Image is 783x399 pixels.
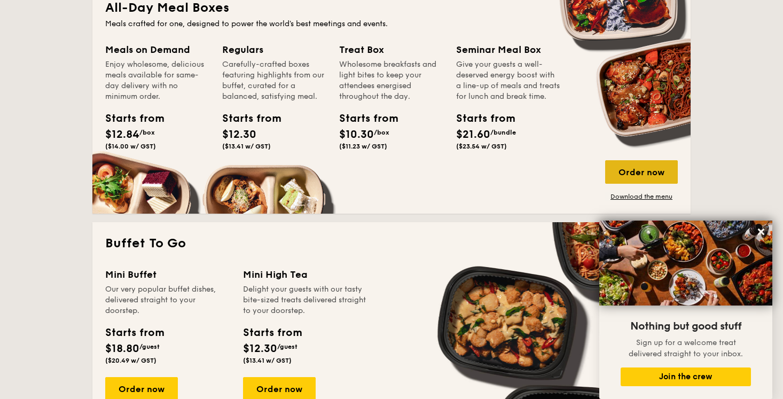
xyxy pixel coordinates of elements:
[105,235,678,252] h2: Buffet To Go
[222,143,271,150] span: ($13.41 w/ GST)
[339,111,387,127] div: Starts from
[629,338,743,358] span: Sign up for a welcome treat delivered straight to your inbox.
[243,267,368,282] div: Mini High Tea
[374,129,389,136] span: /box
[456,143,507,150] span: ($23.54 w/ GST)
[243,357,292,364] span: ($13.41 w/ GST)
[105,59,209,102] div: Enjoy wholesome, delicious meals available for same-day delivery with no minimum order.
[456,42,560,57] div: Seminar Meal Box
[222,59,326,102] div: Carefully-crafted boxes featuring highlights from our buffet, curated for a balanced, satisfying ...
[139,343,160,350] span: /guest
[277,343,297,350] span: /guest
[605,160,678,184] div: Order now
[105,325,163,341] div: Starts from
[339,59,443,102] div: Wholesome breakfasts and light bites to keep your attendees energised throughout the day.
[105,284,230,316] div: Our very popular buffet dishes, delivered straight to your doorstep.
[139,129,155,136] span: /box
[630,320,741,333] span: Nothing but good stuff
[222,128,256,141] span: $12.30
[243,325,301,341] div: Starts from
[243,342,277,355] span: $12.30
[339,128,374,141] span: $10.30
[105,143,156,150] span: ($14.00 w/ GST)
[105,342,139,355] span: $18.80
[105,128,139,141] span: $12.84
[105,357,156,364] span: ($20.49 w/ GST)
[222,111,270,127] div: Starts from
[753,223,770,240] button: Close
[490,129,516,136] span: /bundle
[105,42,209,57] div: Meals on Demand
[621,367,751,386] button: Join the crew
[105,111,153,127] div: Starts from
[105,267,230,282] div: Mini Buffet
[456,111,504,127] div: Starts from
[599,221,772,306] img: DSC07876-Edit02-Large.jpeg
[105,19,678,29] div: Meals crafted for one, designed to power the world's best meetings and events.
[243,284,368,316] div: Delight your guests with our tasty bite-sized treats delivered straight to your doorstep.
[456,59,560,102] div: Give your guests a well-deserved energy boost with a line-up of meals and treats for lunch and br...
[339,42,443,57] div: Treat Box
[605,192,678,201] a: Download the menu
[339,143,387,150] span: ($11.23 w/ GST)
[222,42,326,57] div: Regulars
[456,128,490,141] span: $21.60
